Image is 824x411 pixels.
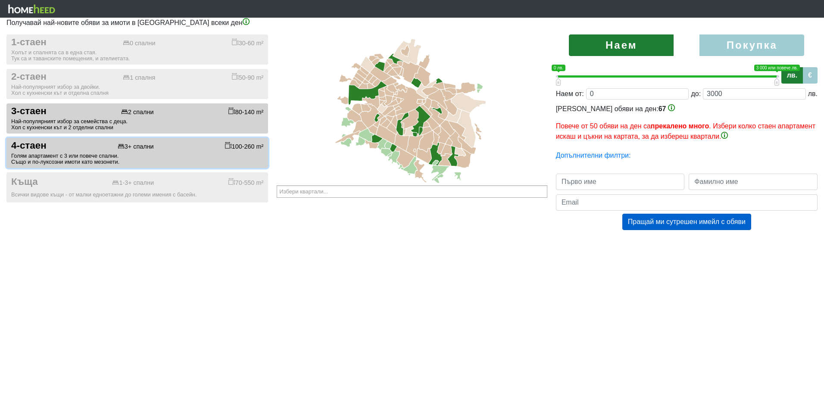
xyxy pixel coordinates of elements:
img: info-3.png [668,104,675,111]
span: 4-стаен [11,140,47,152]
div: Холът и спалнята са в една стая. Тук са и таванските помещения, и ателиетата. [11,50,263,62]
button: 2-стаен 1 спалня 50-90 m² Най-популярният избор за двойки.Хол с кухненски кът и отделна спалня [6,69,268,99]
div: 1-3+ спални [112,179,154,187]
input: Първо име [556,174,685,190]
input: Email [556,194,818,211]
button: 1-стаен 0 спални 30-60 m² Холът и спалнята са в една стая.Тук са и таванските помещения, и ателие... [6,34,268,65]
div: Най-популярният избор за семейства с деца. Хол с кухненски кът и 2 отделни спални [11,118,263,131]
div: 70-550 m² [228,178,264,187]
span: 3 000 или повече лв. [754,65,800,71]
p: Получавай най-новите обяви за имоти в [GEOGRAPHIC_DATA] всеки ден [6,18,818,28]
input: Фамилно име [689,174,818,190]
div: 0 спални [123,40,155,47]
button: Къща 1-3+ спални 70-550 m² Всички видове къщи - от малки едноетажни до големи имения с басейн. [6,172,268,202]
span: 0 лв. [552,65,565,71]
label: лв. [781,67,803,84]
label: € [802,67,818,84]
div: Голям апартамент с 3 или повече спални. Също и по-луксозни имоти като мезонети. [11,153,263,165]
div: Наем от: [556,89,584,99]
div: 80-140 m² [228,107,264,116]
div: 30-60 m² [232,38,264,47]
div: 3+ спални [118,143,154,150]
div: [PERSON_NAME] обяви на ден: [556,104,818,142]
div: 100-260 m² [225,142,264,150]
label: Наем [569,34,674,56]
div: Всички видове къщи - от малки едноетажни до големи имения с басейн. [11,192,263,198]
button: 3-стаен 2 спални 80-140 m² Най-популярният избор за семейства с деца.Хол с кухненски кът и 2 отде... [6,103,268,134]
div: 50-90 m² [232,73,264,81]
div: лв. [808,89,818,99]
a: Допълнителни филтри: [556,152,631,159]
div: 1 спалня [123,74,155,81]
b: прекалено много [651,122,709,130]
span: 1-стаен [11,37,47,48]
p: Повече от 50 обяви на ден са . Избери колко стаен апартамент искаш и цъкни на картата, за да избе... [556,121,818,142]
div: до: [691,89,701,99]
span: 2-стаен [11,71,47,83]
img: info-3.png [243,18,250,25]
img: info-3.png [721,132,728,139]
div: 2 спални [121,109,153,116]
div: Най-популярният избор за двойки. Хол с кухненски кът и отделна спалня [11,84,263,96]
span: Къща [11,176,38,188]
label: Покупка [699,34,804,56]
button: Пращай ми сутрешен имейл с обяви [622,214,751,230]
span: 3-стаен [11,106,47,117]
button: 4-стаен 3+ спални 100-260 m² Голям апартамент с 3 или повече спални.Също и по-луксозни имоти като... [6,138,268,168]
span: 67 [659,105,666,112]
